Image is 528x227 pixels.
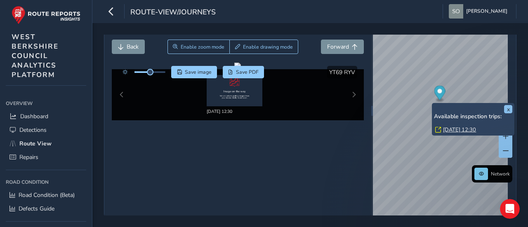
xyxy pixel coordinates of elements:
div: Map marker [434,86,445,103]
span: Network [491,171,510,177]
span: Road Condition (Beta) [19,191,75,199]
span: Route View [19,140,52,147]
span: Save image [185,69,212,75]
img: Thumbnail frame [207,75,262,106]
iframe: Intercom live chat [500,199,520,219]
span: Back [127,43,139,51]
div: Overview [6,97,86,110]
button: Forward [321,40,364,54]
div: [DATE] 12:30 [207,108,269,115]
a: Route View [6,137,86,150]
button: Back [112,40,145,54]
span: Defects Guide [19,205,54,213]
span: Save PDF [236,69,259,75]
button: PDF [223,66,264,78]
div: Road Condition [6,176,86,188]
button: Draw [229,40,298,54]
span: Detections [19,126,47,134]
a: Repairs [6,150,86,164]
span: Dashboard [20,112,48,120]
h6: Available inspection trips: [434,113,512,120]
a: Detections [6,123,86,137]
span: WEST BERKSHIRE COUNCIL ANALYTICS PLATFORM [12,32,59,80]
span: route-view/journeys [130,7,216,19]
button: [PERSON_NAME] [449,4,510,19]
a: Defects Guide [6,202,86,215]
a: Dashboard [6,110,86,123]
a: Road Condition (Beta) [6,188,86,202]
button: x [504,105,512,113]
span: Enable zoom mode [181,44,224,50]
button: Save [171,66,217,78]
span: [PERSON_NAME] [466,4,507,19]
span: Enable drawing mode [243,44,293,50]
span: Repairs [19,153,38,161]
span: YT69 RYV [329,68,355,76]
img: rr logo [12,6,80,24]
a: [DATE] 12:30 [443,126,476,133]
button: Zoom [167,40,230,54]
img: diamond-layout [449,4,463,19]
span: Forward [327,43,349,51]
